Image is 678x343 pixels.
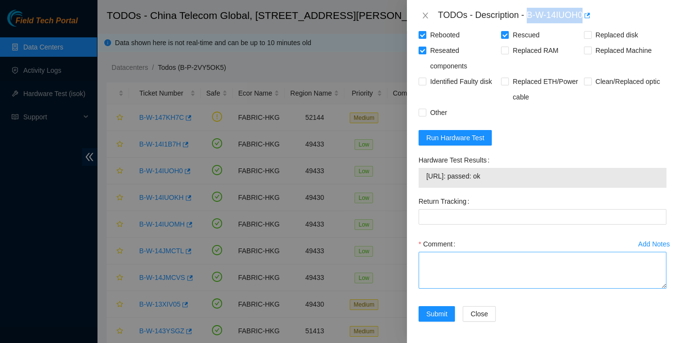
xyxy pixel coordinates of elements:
[426,309,448,319] span: Submit
[421,12,429,19] span: close
[438,8,666,23] div: TODOs - Description - B-W-14IUOH0
[426,132,484,143] span: Run Hardware Test
[592,27,642,43] span: Replaced disk
[426,27,464,43] span: Rebooted
[419,152,493,168] label: Hardware Test Results
[419,306,455,322] button: Submit
[592,74,664,89] span: Clean/Replaced optic
[638,236,670,252] button: Add Notes
[509,43,562,58] span: Replaced RAM
[419,236,459,252] label: Comment
[419,11,432,20] button: Close
[419,252,666,289] textarea: Comment
[419,194,473,209] label: Return Tracking
[592,43,656,58] span: Replaced Machine
[509,27,543,43] span: Rescued
[426,105,451,120] span: Other
[419,209,666,225] input: Return Tracking
[426,171,659,181] span: [URL]: passed: ok
[470,309,488,319] span: Close
[419,130,492,146] button: Run Hardware Test
[426,74,496,89] span: Identified Faulty disk
[638,241,670,247] div: Add Notes
[426,43,501,74] span: Reseated components
[463,306,496,322] button: Close
[509,74,583,105] span: Replaced ETH/Power cable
